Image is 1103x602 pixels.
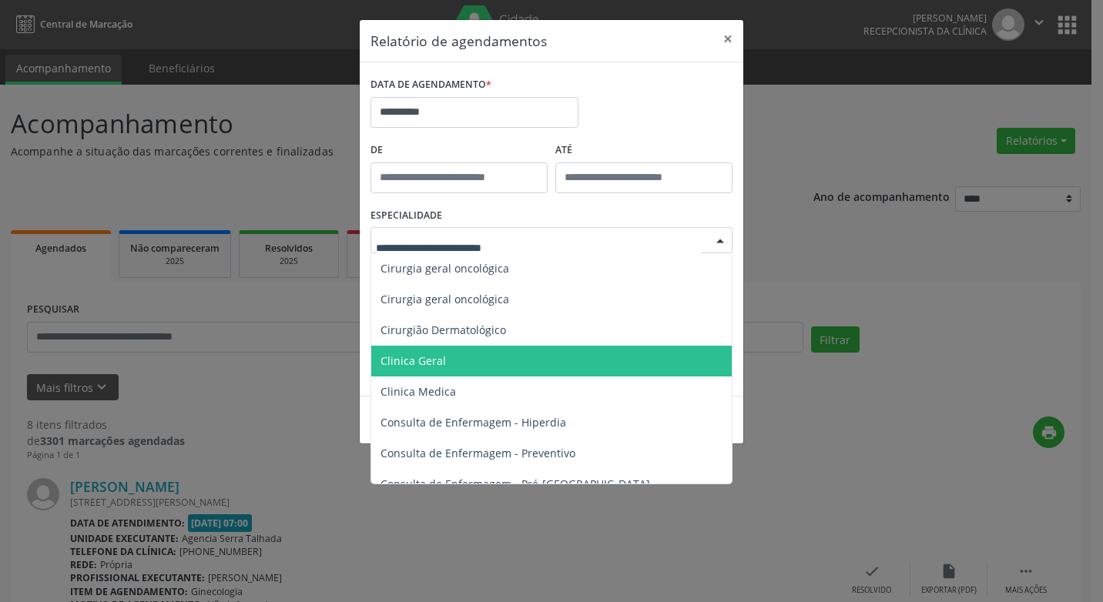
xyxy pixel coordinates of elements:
[370,204,442,228] label: ESPECIALIDADE
[381,446,575,460] span: Consulta de Enfermagem - Preventivo
[381,384,456,399] span: Clinica Medica
[381,353,446,368] span: Clinica Geral
[555,139,733,162] label: ATÉ
[381,415,566,430] span: Consulta de Enfermagem - Hiperdia
[381,323,506,337] span: Cirurgião Dermatológico
[370,139,548,162] label: De
[712,20,743,58] button: Close
[381,292,509,306] span: Cirurgia geral oncológica
[370,31,547,51] h5: Relatório de agendamentos
[381,261,509,276] span: Cirurgia geral oncológica
[381,477,650,491] span: Consulta de Enfermagem - Pré-[GEOGRAPHIC_DATA]
[370,73,491,97] label: DATA DE AGENDAMENTO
